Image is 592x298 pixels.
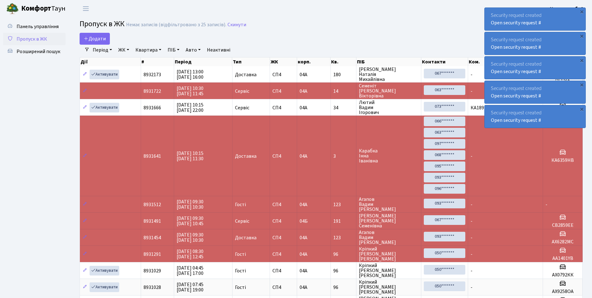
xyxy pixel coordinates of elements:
[272,202,294,207] span: СП4
[546,201,547,208] span: -
[174,57,232,66] th: Період
[579,57,585,63] div: ×
[90,282,119,292] a: Активувати
[546,222,580,228] h5: СВ2859ЕЕ
[359,246,418,261] span: Кріпкий [PERSON_NAME] [PERSON_NAME]
[300,104,307,111] span: 04А
[359,280,418,295] span: Кріпкий [PERSON_NAME] [PERSON_NAME]
[272,252,294,257] span: СП4
[546,272,580,278] h5: АХ0792КК
[300,218,308,225] span: 04Б
[232,57,270,66] th: Тип
[90,103,119,112] a: Активувати
[141,57,174,66] th: #
[359,148,418,163] span: Карабка Інна Іванівна
[550,5,585,12] a: Консьєрж б. 4.
[116,45,132,55] a: ЖК
[300,201,307,208] span: 04А
[300,284,307,291] span: 04А
[359,230,418,245] span: Агапов Вадим [PERSON_NAME]
[491,92,541,99] a: Open security request #
[356,57,421,66] th: ПІБ
[177,248,203,260] span: [DATE] 08:30 [DATE] 12:45
[17,23,59,30] span: Панель управління
[183,45,203,55] a: Авто
[333,252,354,257] span: 96
[300,88,307,95] span: 04А
[272,154,294,159] span: СП4
[471,88,472,95] span: -
[144,267,161,274] span: 8931029
[359,263,418,278] span: Кріпкий [PERSON_NAME] [PERSON_NAME]
[144,234,161,241] span: 8931454
[90,45,115,55] a: Період
[491,117,541,124] a: Open security request #
[300,234,307,241] span: 04А
[359,100,418,115] span: Лютий Вадим Ігорович
[3,33,66,45] a: Пропуск в ЖК
[144,284,161,291] span: 8931028
[204,45,233,55] a: Неактивні
[471,234,472,241] span: -
[471,251,472,258] span: -
[144,104,161,111] span: 8931666
[300,153,307,160] span: 04А
[78,3,94,14] button: Переключити навігацію
[579,33,585,39] div: ×
[144,218,161,225] span: 8931491
[270,57,297,66] th: ЖК
[471,153,472,160] span: -
[333,285,354,290] span: 96
[177,265,203,277] span: [DATE] 04:45 [DATE] 17:00
[235,252,246,257] span: Гості
[471,267,472,274] span: -
[235,285,246,290] span: Гості
[272,268,294,273] span: СП4
[471,284,472,291] span: -
[272,219,294,224] span: СП4
[546,157,580,163] h5: КА6359НВ
[17,48,60,55] span: Розширений пошук
[330,57,356,66] th: Кв.
[272,89,294,94] span: СП4
[6,2,19,15] img: logo.png
[177,281,203,293] span: [DATE] 07:45 [DATE] 19:00
[144,251,161,258] span: 8931291
[144,201,161,208] span: 8931512
[177,85,203,97] span: [DATE] 10:30 [DATE] 11:45
[485,105,585,128] div: Security request created
[126,22,226,28] div: Немає записів (відфільтровано з 25 записів).
[235,89,249,94] span: Сервіс
[471,201,472,208] span: -
[90,266,119,276] a: Активувати
[485,8,585,30] div: Security request created
[235,72,257,77] span: Доставка
[80,57,141,66] th: Дії
[471,218,472,225] span: -
[359,67,418,82] span: [PERSON_NAME] Наталія Михайлівна
[485,57,585,79] div: Security request created
[235,202,246,207] span: Гості
[359,83,418,98] span: Семеніт [PERSON_NAME] Вікторівна
[359,197,418,212] span: Агапов Вадим [PERSON_NAME]
[546,256,580,261] h5: АА1401YB
[177,215,203,227] span: [DATE] 09:30 [DATE] 10:45
[144,153,161,160] span: 8931641
[485,81,585,103] div: Security request created
[235,105,249,110] span: Сервіс
[485,32,585,55] div: Security request created
[80,18,125,29] span: Пропуск в ЖК
[491,19,541,26] a: Open security request #
[491,68,541,75] a: Open security request #
[144,88,161,95] span: 8931722
[359,213,418,228] span: [PERSON_NAME] [PERSON_NAME] Семенівна
[300,251,307,258] span: 04А
[144,71,161,78] span: 8932173
[421,57,468,66] th: Контакти
[235,154,257,159] span: Доставка
[272,285,294,290] span: СП4
[579,106,585,112] div: ×
[3,45,66,58] a: Розширений пошук
[471,71,472,78] span: -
